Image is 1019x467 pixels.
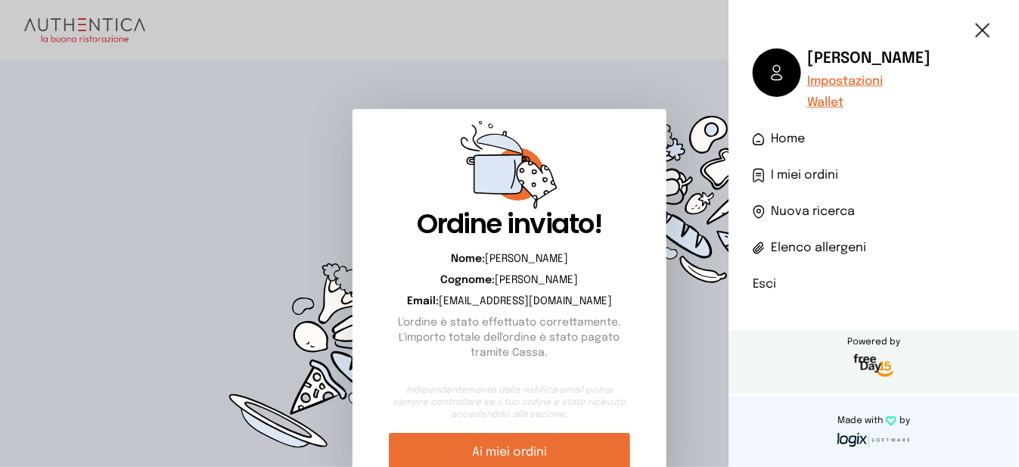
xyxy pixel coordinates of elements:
[771,130,805,148] span: Home
[389,209,631,239] h1: Ordine inviato!
[850,351,898,381] img: logo-freeday.3e08031.png
[771,203,855,221] span: Nuova ricerca
[389,251,631,266] p: [PERSON_NAME]
[389,315,631,360] p: L'ordine è stato effettuato correttamente. L'importo totale dell'ordine è stato pagato tramite Ca...
[753,167,995,185] a: I miei ordini
[451,254,485,264] b: Nome:
[753,130,995,148] a: Home
[753,203,995,221] a: Nuova ricerca
[771,239,866,257] span: Elenco allergeni
[735,415,1013,427] p: Made with by
[753,276,995,294] li: Esci
[807,48,930,70] h6: [PERSON_NAME]
[771,167,838,185] span: I miei ordini
[407,296,439,307] b: Email:
[440,275,495,285] b: Cognome:
[389,384,631,421] small: Indipendentemente dalla notifica email potrai sempre controllare se il tuo ordine è stato ricevut...
[729,336,1019,348] span: Powered by
[389,272,631,288] p: [PERSON_NAME]
[807,94,843,112] button: Wallet
[753,239,995,257] a: Elenco allergeni
[389,294,631,309] p: [EMAIL_ADDRESS][DOMAIN_NAME]
[522,61,812,354] img: d0449c3114cc73e99fc76ced0c51d0cd.svg
[807,73,930,91] a: Impostazioni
